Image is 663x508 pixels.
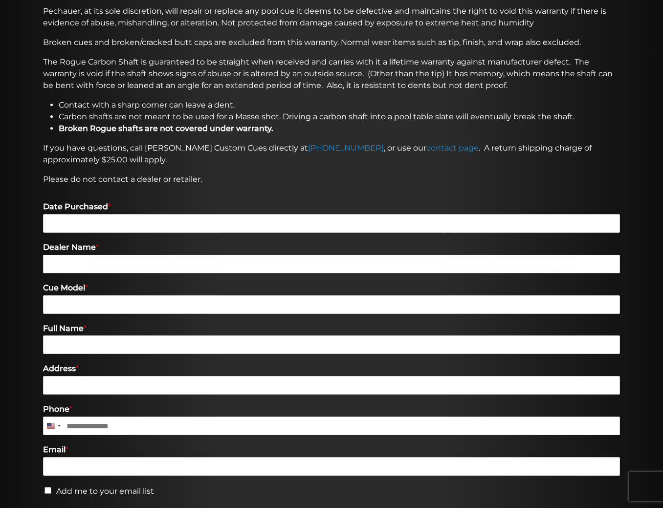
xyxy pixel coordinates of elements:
li: Contact with a sharp corner can leave a dent. [59,99,620,111]
label: Add me to your email list [56,486,154,496]
label: Email [43,445,620,455]
button: Selected country [43,417,64,435]
li: Carbon shafts are not meant to be used for a Masse shot. Driving a carbon shaft into a pool table... [59,111,620,123]
strong: Broken Rogue shafts are not covered under warranty. [59,124,273,133]
a: [PHONE_NUMBER] [308,143,384,153]
p: Pechauer, at its sole discretion, will repair or replace any pool cue it deems to be defective an... [43,5,620,29]
label: Full Name [43,324,620,334]
p: Please do not contact a dealer or retailer. [43,174,620,185]
label: Cue Model [43,283,620,293]
a: contact page [426,143,479,153]
label: Phone [43,404,620,415]
label: Dealer Name [43,243,620,253]
p: Broken cues and broken/cracked butt caps are excluded from this warranty. Normal wear items such ... [43,37,620,48]
label: Date Purchased [43,202,620,212]
label: Address [43,364,620,374]
input: Phone [43,417,620,435]
p: If you have questions, call [PERSON_NAME] Custom Cues directly at , or use our . A return shippin... [43,142,620,166]
p: The Rogue Carbon Shaft is guaranteed to be straight when received and carries with it a lifetime ... [43,56,620,91]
